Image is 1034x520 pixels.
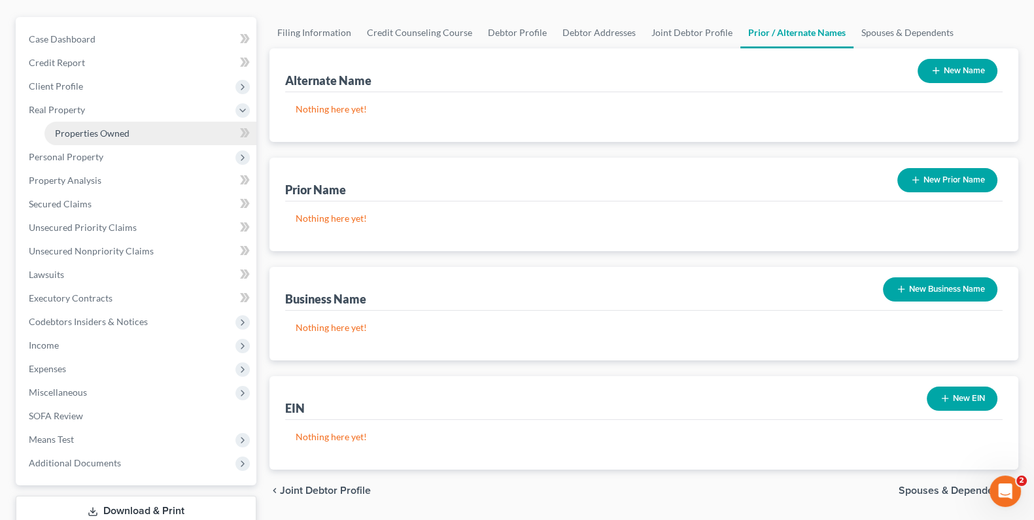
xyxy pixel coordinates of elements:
a: Property Analysis [18,169,256,192]
button: New Name [918,59,997,83]
span: Credit Report [29,57,85,68]
a: Case Dashboard [18,27,256,51]
iframe: Intercom live chat [990,476,1021,507]
i: chevron_left [269,485,280,496]
span: Codebtors Insiders & Notices [29,316,148,327]
a: Properties Owned [44,122,256,145]
a: Credit Report [18,51,256,75]
a: Filing Information [269,17,359,48]
span: Unsecured Nonpriority Claims [29,245,154,256]
span: Personal Property [29,151,103,162]
p: Nothing here yet! [296,212,992,225]
a: SOFA Review [18,404,256,428]
button: chevron_left Joint Debtor Profile [269,485,371,496]
span: Real Property [29,104,85,115]
span: Miscellaneous [29,387,87,398]
div: Business Name [285,291,366,307]
a: Unsecured Nonpriority Claims [18,239,256,263]
span: Lawsuits [29,269,64,280]
a: Lawsuits [18,263,256,286]
span: Properties Owned [55,128,129,139]
p: Nothing here yet! [296,430,992,443]
span: Unsecured Priority Claims [29,222,137,233]
p: Nothing here yet! [296,103,992,116]
p: Nothing here yet! [296,321,992,334]
a: Executory Contracts [18,286,256,310]
span: Client Profile [29,80,83,92]
a: Prior / Alternate Names [740,17,853,48]
a: Credit Counseling Course [359,17,480,48]
button: New EIN [927,387,997,411]
button: New Prior Name [897,168,997,192]
button: New Business Name [883,277,997,302]
span: Case Dashboard [29,33,95,44]
span: Secured Claims [29,198,92,209]
span: Additional Documents [29,457,121,468]
a: Debtor Profile [480,17,555,48]
button: Spouses & Dependents chevron_right [899,485,1018,496]
a: Secured Claims [18,192,256,216]
a: Joint Debtor Profile [644,17,740,48]
div: Alternate Name [285,73,371,88]
span: Income [29,339,59,351]
span: Executory Contracts [29,292,112,303]
a: Debtor Addresses [555,17,644,48]
span: SOFA Review [29,410,83,421]
div: Prior Name [285,182,346,198]
a: Spouses & Dependents [853,17,961,48]
span: Spouses & Dependents [899,485,1008,496]
span: 2 [1016,476,1027,486]
span: Expenses [29,363,66,374]
span: Joint Debtor Profile [280,485,371,496]
a: Unsecured Priority Claims [18,216,256,239]
span: Means Test [29,434,74,445]
span: Property Analysis [29,175,101,186]
div: EIN [285,400,305,416]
